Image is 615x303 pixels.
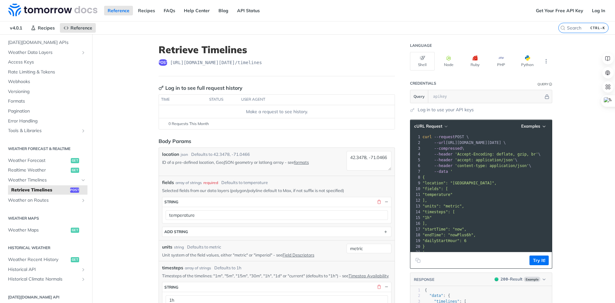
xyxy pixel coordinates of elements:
a: Log In [588,6,609,15]
span: \ [422,152,541,156]
button: Delete [376,284,382,290]
span: "endTime": "nowPlus6h", [422,233,476,237]
input: apikey [430,90,544,103]
div: 8 [410,174,421,180]
span: timesteps [162,265,183,271]
h2: Historical Weather [5,245,87,251]
textarea: 42.3478, -71.0466 [347,151,391,171]
div: Make a request to see history. [161,108,392,115]
div: 15 [410,215,421,221]
div: 11 [410,192,421,198]
span: 0 Requests This Month [168,121,209,127]
span: Reference [70,25,92,31]
button: 200200-ResultExample [491,276,549,282]
label: units [162,244,172,250]
span: \ [422,158,517,162]
a: Weather on RoutesShow subpages for Weather on Routes [5,196,87,205]
div: 4 [410,151,421,157]
span: Realtime Weather [8,167,69,173]
button: Shell [410,52,435,71]
p: Unit system of the field values, either "metric" or "imperial" - see [162,252,344,258]
button: Node [436,52,461,71]
span: ], [422,198,427,203]
div: Language [410,43,432,48]
button: Hide [383,199,389,205]
div: 5 [410,157,421,163]
div: Defaults to temperature [221,180,268,186]
h2: [DATE][DOMAIN_NAME] API [5,294,87,300]
div: array of strings [176,180,202,186]
div: 10 [410,186,421,192]
span: 200 [501,277,508,282]
a: Help Center [180,6,213,15]
div: 19 [410,238,421,244]
p: ID of a pre-defined location, GeoJSON geometry or latlong array - see [162,159,344,165]
a: Timestep Availability [348,273,389,278]
span: [URL][DOMAIN_NAME][DATE] \ [422,140,506,145]
a: Pagination [5,106,87,116]
div: 18 [410,232,421,238]
span: --header [434,158,453,162]
div: string [164,199,178,204]
div: - Result [501,276,522,282]
span: ], [422,221,427,226]
span: fields [162,179,174,186]
div: 17 [410,226,421,232]
div: QueryInformation [537,82,552,87]
a: Blog [215,6,232,15]
a: Webhooks [5,77,87,87]
button: Show subpages for Weather Data Layers [81,50,86,55]
p: Timesteps of the timelines: "1m", "5m", "15m", "30m", "1h", "1d" or "current" (defaults to "1h") ... [162,273,391,279]
span: --data [434,169,448,174]
a: Weather Recent Historyget [5,255,87,265]
button: RESPONSE [414,276,435,283]
span: Example [524,277,540,282]
a: Formats [5,97,87,106]
button: PHP [489,52,513,71]
div: 20 [410,244,421,249]
button: Show subpages for Tools & Libraries [81,128,86,133]
span: "dailyStartHour": 6 [422,239,466,243]
div: 9 [410,180,421,186]
span: "location": "[GEOGRAPHIC_DATA]", [422,181,496,185]
svg: Key [159,85,164,90]
a: Historical APIShow subpages for Historical API [5,265,87,274]
span: Error Handling [8,118,86,124]
button: Python [515,52,540,71]
span: Versioning [8,88,86,95]
span: Pagination [8,108,86,114]
span: \ [422,146,464,151]
div: required [203,180,218,186]
a: Versioning [5,87,87,97]
a: Historical Climate NormalsShow subpages for Historical Climate Normals [5,274,87,284]
span: Query [414,94,425,99]
span: Weather Data Layers [8,49,79,56]
button: Hide [383,284,389,290]
span: get [71,228,79,233]
span: Rate Limiting & Tokens [8,69,86,75]
div: 2 [410,293,420,299]
div: ADD string [164,229,188,234]
button: Hide subpages for Weather Timelines [81,178,86,183]
a: Weather TimelinesHide subpages for Weather Timelines [5,175,87,185]
button: Show subpages for Historical API [81,267,86,272]
span: --url [434,140,446,145]
button: Hide [544,93,550,100]
a: Weather Forecastget [5,156,87,165]
div: Log in to see full request history [159,84,242,92]
button: Copy to clipboard [414,256,422,265]
span: 'Accept-Encoding: deflate, gzip, br' [455,152,538,156]
span: 'content-type: application/json' [455,164,529,168]
button: Ruby [463,52,487,71]
div: string [174,244,184,250]
span: Tools & Libraries [8,128,79,134]
a: Recipes [27,23,58,33]
span: [DATE][DOMAIN_NAME] APIs [8,39,86,46]
i: Information [549,83,552,86]
div: 6 [410,163,421,169]
span: "data" [429,293,443,298]
span: : { [425,293,450,298]
span: Access Keys [8,59,86,65]
span: Webhooks [8,79,86,85]
span: post [159,59,168,66]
